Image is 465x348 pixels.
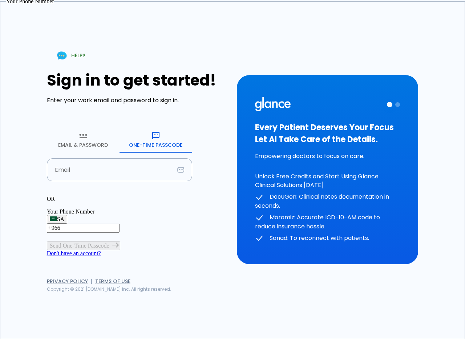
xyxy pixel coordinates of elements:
span: | [91,278,92,285]
button: One-Time Passcode [120,127,192,153]
h3: Every Patient Deserves Your Focus Let AI Take Care of the Details. [255,121,400,145]
p: Enter your work email and password to sign in. [47,96,228,105]
button: Select country [47,215,67,224]
p: Sanad: To reconnect with patients. [255,234,400,243]
label: Your Phone Number [47,208,95,215]
span: Copyright © 2021 [DOMAIN_NAME] Inc. All rights reserved. [47,286,171,292]
p: Empowering doctors to focus on care. [255,152,400,161]
input: dr.ahmed@clinic.com [47,158,174,181]
h1: Sign in to get started! [47,71,228,89]
button: Email & Password [47,127,120,153]
span: SA [57,216,64,222]
p: Moramiz: Accurate ICD-10-AM code to reduce insurance hassle. [255,213,400,231]
img: Chat Support [56,49,68,62]
p: OR [47,196,192,202]
p: Unlock Free Credits and Start Using Glance Clinical Solutions [DATE] [255,172,400,190]
img: unknown [50,216,57,221]
p: DocuGen: Clinical notes documentation in seconds. [255,192,400,210]
a: Don't have an account? [47,250,101,256]
button: Send One-Time Passcode [47,241,120,250]
a: HELP? [47,46,94,65]
a: Terms of Use [95,278,130,285]
a: Privacy Policy [47,278,88,285]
